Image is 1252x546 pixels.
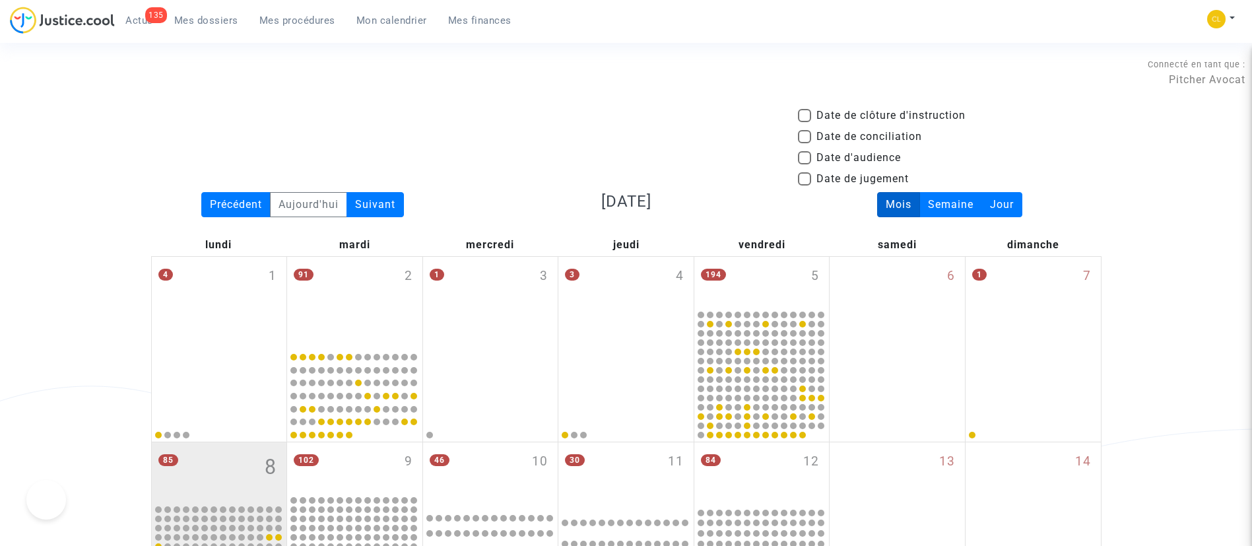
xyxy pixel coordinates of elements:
[816,108,966,123] span: Date de clôture d'instruction
[1083,267,1091,286] span: 7
[10,7,115,34] img: jc-logo.svg
[270,192,347,217] div: Aujourd'hui
[405,267,412,286] span: 2
[151,234,287,256] div: lundi
[1148,59,1245,69] span: Connecté en tant que :
[947,267,955,286] span: 6
[152,442,287,503] div: lundi septembre 8, 85 events, click to expand
[1207,10,1226,28] img: 6fca9af68d76bfc0a5525c74dfee314f
[294,454,319,466] span: 102
[830,257,965,442] div: samedi septembre 6
[803,452,819,471] span: 12
[430,269,444,281] span: 1
[966,234,1102,256] div: dimanche
[981,192,1022,217] div: Jour
[405,452,412,471] span: 9
[152,257,287,347] div: lundi septembre 1, 4 events, click to expand
[356,15,427,26] span: Mon calendrier
[158,454,178,466] span: 85
[558,257,694,347] div: jeudi septembre 4, 3 events, click to expand
[830,234,966,256] div: samedi
[668,452,684,471] span: 11
[346,11,438,30] a: Mon calendrier
[694,257,830,308] div: vendredi septembre 5, 194 events, click to expand
[565,454,585,466] span: 30
[125,15,153,26] span: Actus
[877,192,920,217] div: Mois
[115,11,164,30] a: 135Actus
[423,442,558,505] div: mercredi septembre 10, 46 events, click to expand
[816,150,901,166] span: Date d'audience
[694,442,830,505] div: vendredi septembre 12, 84 events, click to expand
[249,11,346,30] a: Mes procédures
[558,442,694,505] div: jeudi septembre 11, 30 events, click to expand
[423,257,558,347] div: mercredi septembre 3, One event, click to expand
[294,269,313,281] span: 91
[811,267,819,286] span: 5
[939,452,955,471] span: 13
[448,15,511,26] span: Mes finances
[145,7,167,23] div: 135
[259,15,335,26] span: Mes procédures
[286,234,422,256] div: mardi
[201,192,271,217] div: Précédent
[158,269,173,281] span: 4
[676,267,684,286] span: 4
[174,15,238,26] span: Mes dossiers
[532,452,548,471] span: 10
[164,11,249,30] a: Mes dossiers
[26,480,66,520] iframe: Help Scout Beacon - Open
[269,267,277,286] span: 1
[694,234,830,256] div: vendredi
[966,257,1101,347] div: dimanche septembre 7, One event, click to expand
[1075,452,1091,471] span: 14
[540,267,548,286] span: 3
[816,171,909,187] span: Date de jugement
[438,11,522,30] a: Mes finances
[701,454,721,466] span: 84
[558,234,694,256] div: jeudi
[816,129,922,145] span: Date de conciliation
[422,234,558,256] div: mercredi
[701,269,726,281] span: 194
[430,454,449,466] span: 46
[287,442,422,494] div: mardi septembre 9, 102 events, click to expand
[346,192,404,217] div: Suivant
[919,192,982,217] div: Semaine
[287,257,422,347] div: mardi septembre 2, 91 events, click to expand
[972,269,987,281] span: 1
[565,269,579,281] span: 3
[265,452,277,483] span: 8
[475,192,778,211] h3: [DATE]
